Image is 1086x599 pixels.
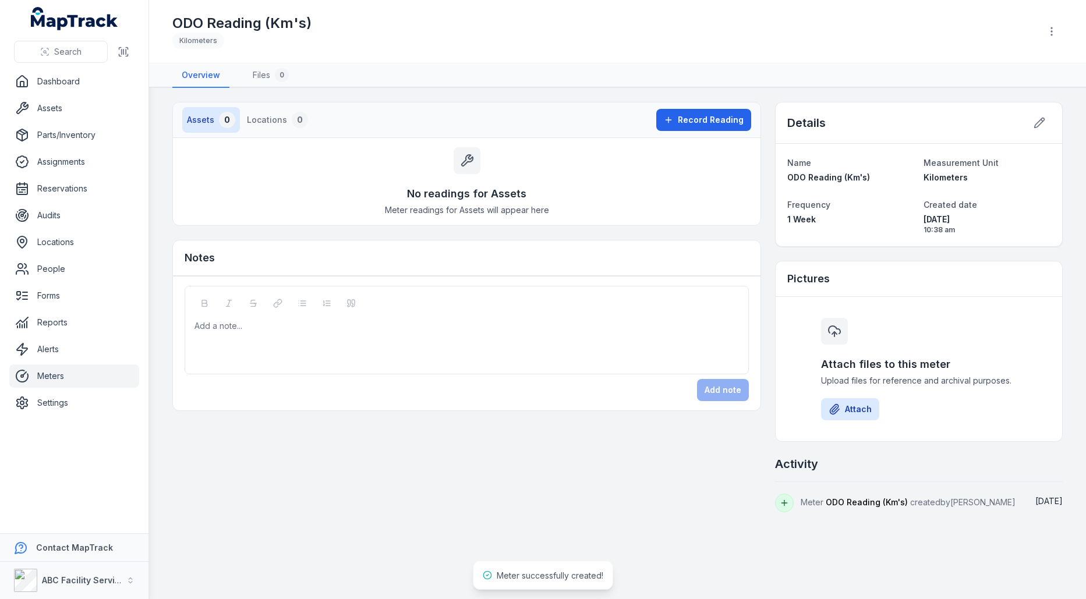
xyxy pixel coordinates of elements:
a: People [9,257,139,281]
a: Overview [172,63,229,88]
h3: Pictures [787,271,830,287]
button: Assets0 [182,107,240,133]
strong: ABC Facility Services [42,575,130,585]
button: Attach [821,398,879,420]
h2: Activity [775,456,818,472]
span: [DATE] [924,214,1050,225]
a: Forms [9,284,139,307]
span: Kilometers [924,172,968,182]
a: Assets [9,97,139,120]
a: Reservations [9,177,139,200]
a: MapTrack [31,7,118,30]
div: 0 [219,112,235,128]
time: 15/10/2025, 10:38:06 am [1035,496,1063,506]
span: 10:38 am [924,225,1050,235]
h3: Notes [185,250,215,266]
h1: ODO Reading (Km's) [172,14,312,33]
span: Frequency [787,200,830,210]
span: Created date [924,200,977,210]
button: Search [14,41,108,63]
div: 0 [275,68,289,82]
a: Reports [9,311,139,334]
a: Audits [9,204,139,227]
span: Meter created by [PERSON_NAME] [801,497,1016,507]
a: Alerts [9,338,139,361]
span: ODO Reading (Km's) [787,172,870,182]
span: Record Reading [678,114,744,126]
h3: Attach files to this meter [821,356,1017,373]
a: Assignments [9,150,139,173]
a: Files0 [243,63,298,88]
span: 1 Week [787,214,816,224]
span: ODO Reading (Km's) [826,497,908,507]
a: Dashboard [9,70,139,93]
a: Meters [9,364,139,388]
button: Record Reading [656,109,751,131]
div: Kilometers [172,33,224,49]
span: Name [787,158,811,168]
div: 0 [292,112,308,128]
span: Measurement Unit [924,158,999,168]
span: Search [54,46,82,58]
span: Meter successfully created! [497,570,603,580]
h2: Details [787,115,826,131]
span: Meter readings for Assets will appear here [385,204,549,216]
span: Upload files for reference and archival purposes. [821,375,1017,387]
button: Locations0 [242,107,313,133]
a: Parts/Inventory [9,123,139,147]
strong: Contact MapTrack [36,543,113,552]
a: Settings [9,391,139,414]
time: 15/10/2025, 10:38:06 am [924,214,1050,235]
h3: No readings for Assets [407,186,526,202]
span: [DATE] [1035,496,1063,506]
a: Locations [9,231,139,254]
